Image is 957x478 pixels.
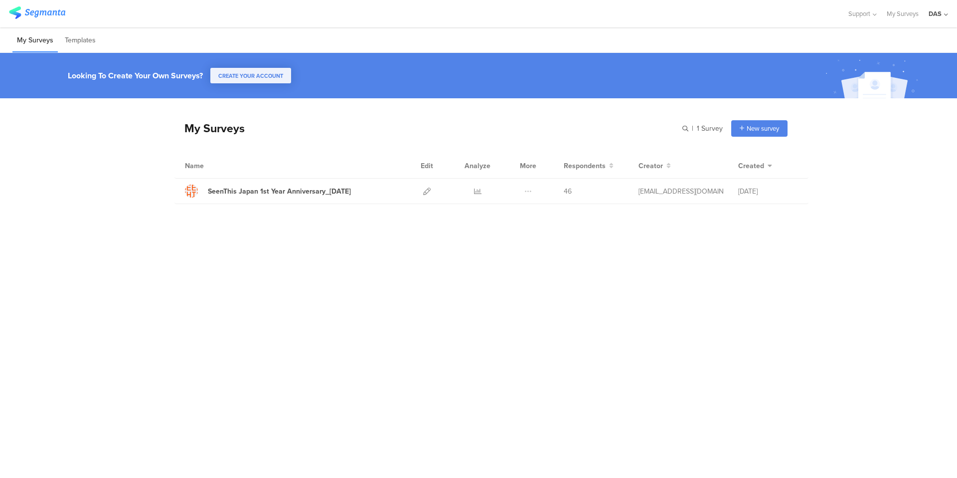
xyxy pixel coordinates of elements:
[9,6,65,19] img: segmanta logo
[738,161,764,171] span: Created
[517,153,539,178] div: More
[738,161,772,171] button: Created
[697,123,723,134] span: 1 Survey
[174,120,245,137] div: My Surveys
[564,186,572,197] span: 46
[638,161,663,171] span: Creator
[208,186,351,197] div: SeenThis Japan 1st Year Anniversary_9/10/2025
[185,185,351,198] a: SeenThis Japan 1st Year Anniversary_[DATE]
[848,9,870,18] span: Support
[638,161,671,171] button: Creator
[185,161,245,171] div: Name
[822,56,925,101] img: create_account_image.svg
[210,68,291,83] button: CREATE YOUR ACCOUNT
[564,161,614,171] button: Respondents
[690,123,695,134] span: |
[12,29,58,52] li: My Surveys
[60,29,100,52] li: Templates
[463,153,492,178] div: Analyze
[416,153,438,178] div: Edit
[747,124,779,133] span: New survey
[218,72,283,80] span: CREATE YOUR ACCOUNT
[564,161,606,171] span: Respondents
[68,70,203,81] div: Looking To Create Your Own Surveys?
[638,186,723,197] div: t.udagawa@accelerators.jp
[929,9,942,18] div: DAS
[738,186,798,197] div: [DATE]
